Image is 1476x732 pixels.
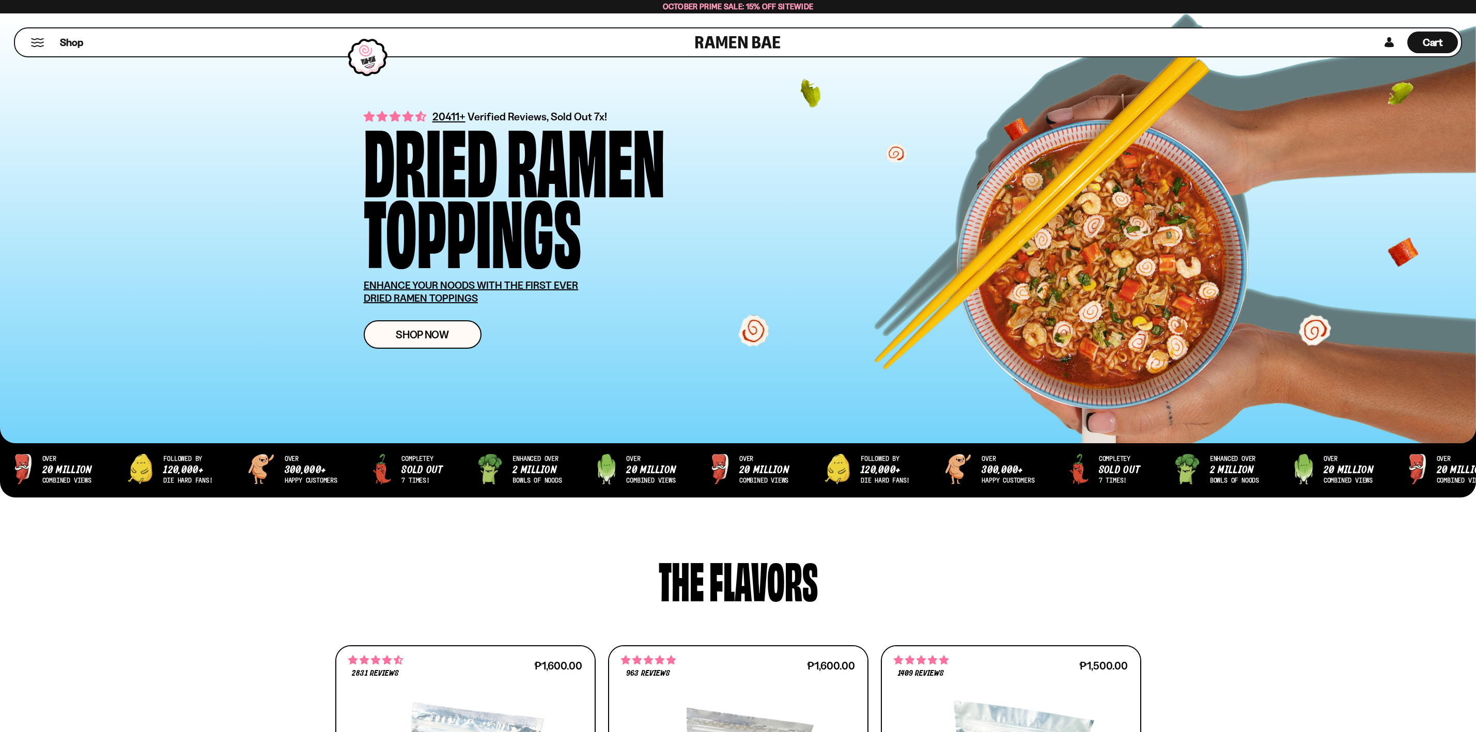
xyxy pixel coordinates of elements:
u: ENHANCE YOUR NOODS WITH THE FIRST EVER DRIED RAMEN TOPPINGS [364,279,579,304]
div: Toppings [364,193,581,263]
span: 2831 reviews [352,669,398,678]
span: 4.76 stars [894,653,949,667]
a: Shop [60,32,83,53]
div: Ramen [507,122,665,193]
span: Shop [60,36,83,50]
button: Mobile Menu Trigger [30,38,44,47]
span: Cart [1423,36,1443,49]
div: The [659,554,704,603]
div: flavors [709,554,818,603]
div: ₱1,600.00 [807,661,855,671]
span: 4.75 stars [621,653,676,667]
a: Shop Now [364,320,481,349]
span: 963 reviews [626,669,670,678]
div: ₱1,600.00 [534,661,582,671]
div: Dried [364,122,498,193]
div: ₱1,500.00 [1079,661,1128,671]
span: 1409 reviews [898,669,944,678]
span: October Prime Sale: 15% off Sitewide [663,2,814,11]
span: Shop Now [396,329,449,340]
div: Cart [1407,28,1458,56]
span: 4.68 stars [348,653,403,667]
